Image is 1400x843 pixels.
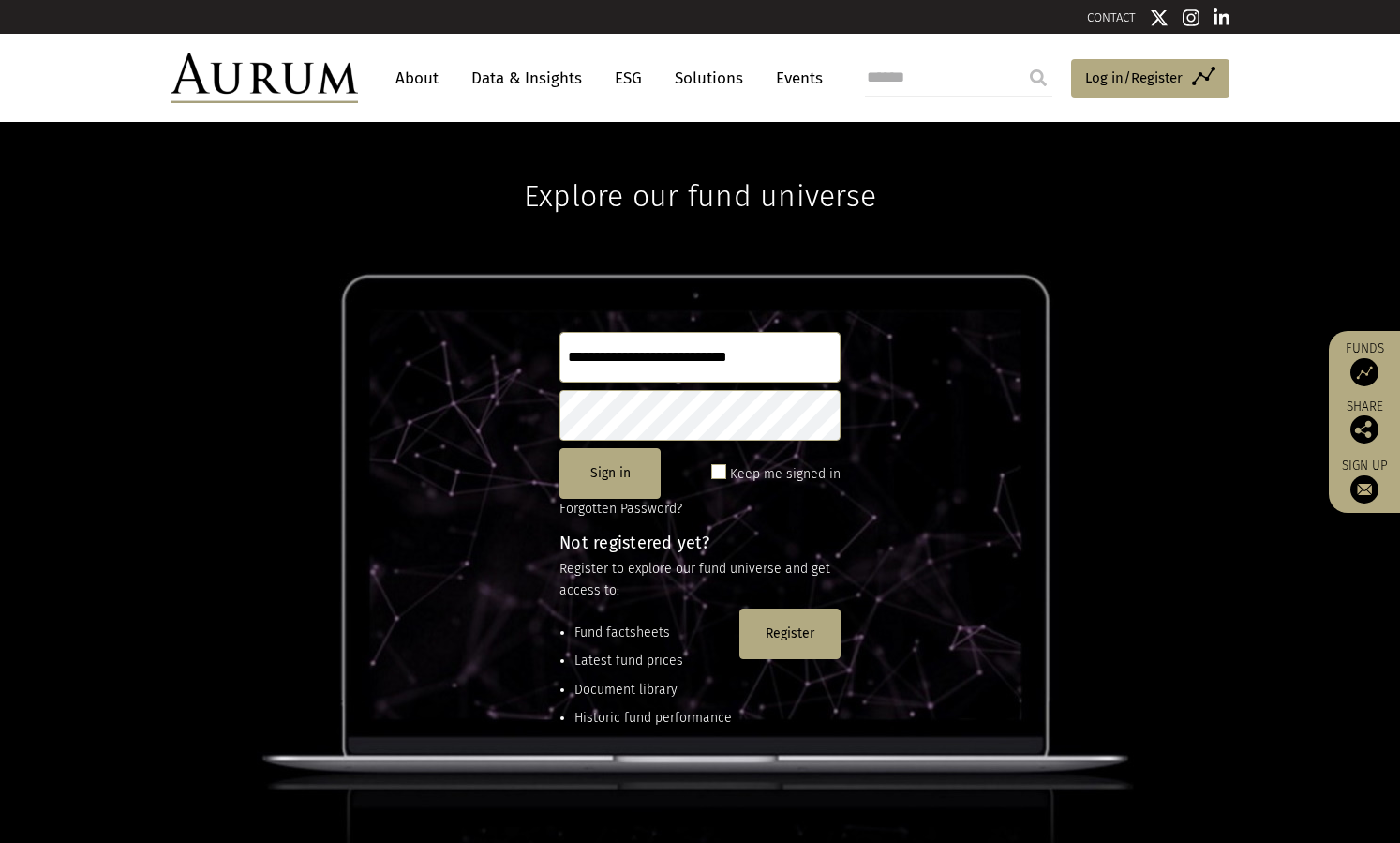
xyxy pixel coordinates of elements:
[1150,8,1169,27] img: Twitter icon
[1020,59,1057,97] input: Submit
[1350,415,1378,444] img: Share this post
[739,609,841,659] button: Register
[524,122,876,214] h1: Explore our fund universe
[1350,358,1378,386] img: Access Funds
[559,559,841,601] p: Register to explore our fund universe and get access to:
[1087,10,1136,24] a: CONTACT
[1085,67,1183,89] span: Log in/Register
[1338,458,1391,504] a: Sign up
[559,501,682,517] a: Forgotten Password?
[574,623,732,643] li: Fund factsheets
[665,61,752,96] a: Solutions
[730,463,841,486] label: Keep me signed in
[171,53,358,103] img: Aurum
[1338,340,1391,386] a: Funds
[574,708,732,729] li: Historic fund performance
[559,448,661,499] button: Sign in
[574,651,732,671] li: Latest fund prices
[767,61,823,96] a: Events
[574,680,732,700] li: Document library
[462,61,591,96] a: Data & Insights
[386,61,448,96] a: About
[1350,475,1378,504] img: Sign up to our newsletter
[1071,59,1229,98] a: Log in/Register
[1338,400,1391,444] div: Share
[559,534,841,551] h4: Not registered yet?
[1214,8,1230,27] img: Linkedin icon
[605,61,651,96] a: ESG
[1183,8,1199,27] img: Instagram icon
